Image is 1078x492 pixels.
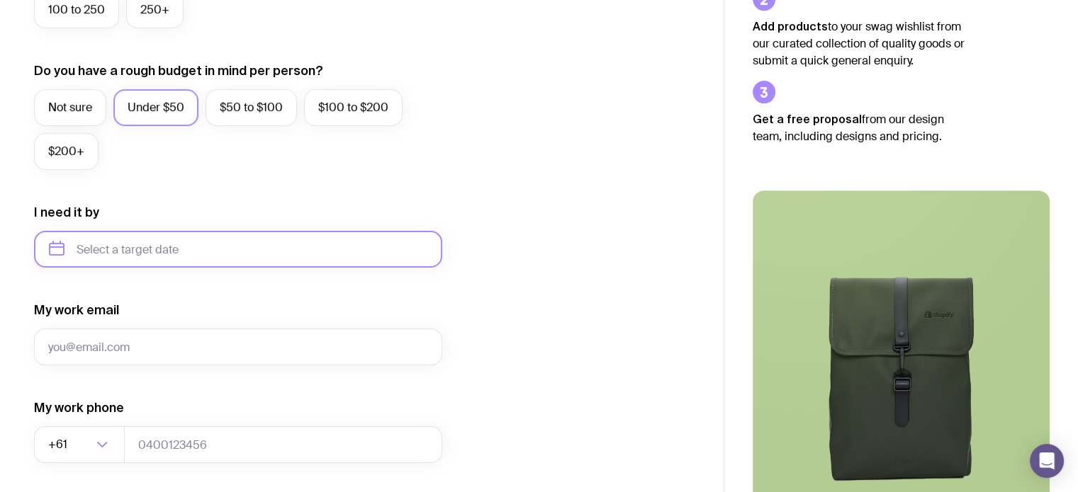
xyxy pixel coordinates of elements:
label: I need it by [34,204,99,221]
p: from our design team, including designs and pricing. [753,110,965,145]
input: Select a target date [34,231,442,268]
span: +61 [48,426,70,463]
input: you@email.com [34,328,442,365]
strong: Add products [753,20,828,33]
div: Search for option [34,426,125,463]
label: Under $50 [113,89,198,126]
label: $50 to $100 [206,89,297,126]
label: $100 to $200 [304,89,403,126]
input: 0400123456 [124,426,442,463]
div: Open Intercom Messenger [1030,444,1064,478]
label: My work email [34,302,119,319]
label: $200+ [34,133,99,170]
strong: Get a free proposal [753,113,862,125]
label: Not sure [34,89,106,126]
input: Search for option [70,426,92,463]
label: My work phone [34,399,124,416]
p: to your swag wishlist from our curated collection of quality goods or submit a quick general enqu... [753,18,965,69]
label: Do you have a rough budget in mind per person? [34,62,323,79]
